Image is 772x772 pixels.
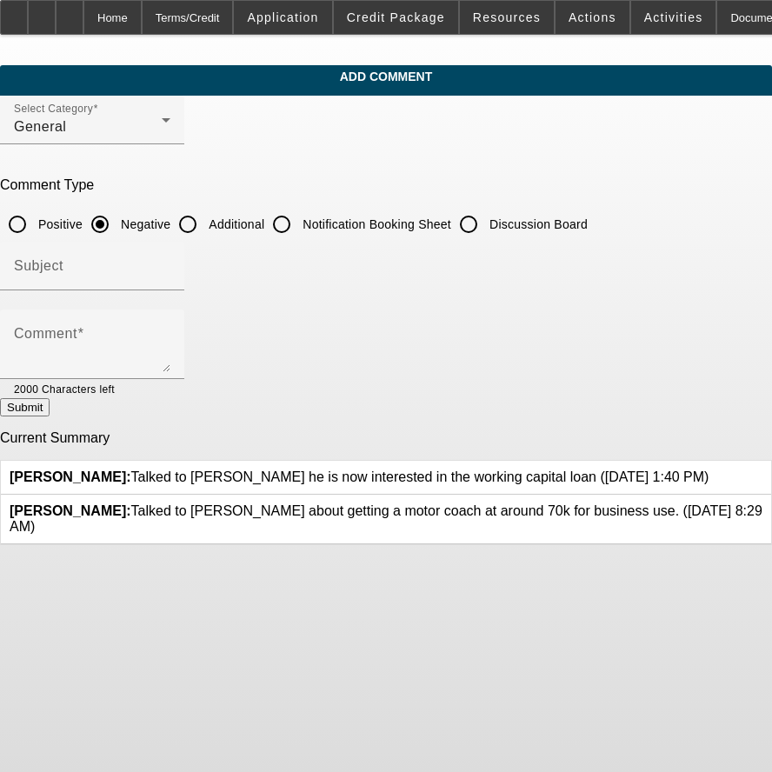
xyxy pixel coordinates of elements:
span: Add Comment [13,70,759,83]
span: Application [247,10,318,24]
label: Discussion Board [486,216,588,233]
button: Resources [460,1,554,34]
label: Additional [205,216,264,233]
button: Credit Package [334,1,458,34]
span: Resources [473,10,541,24]
label: Positive [35,216,83,233]
span: Talked to [PERSON_NAME] he is now interested in the working capital loan ([DATE] 1:40 PM) [10,469,709,484]
label: Negative [117,216,170,233]
b: [PERSON_NAME]: [10,503,131,518]
mat-label: Select Category [14,103,93,115]
span: Talked to [PERSON_NAME] about getting a motor coach at around 70k for business use. ([DATE] 8:29 AM) [10,503,762,534]
mat-label: Comment [14,326,77,341]
mat-label: Subject [14,258,63,273]
span: Activities [644,10,703,24]
span: General [14,119,66,134]
mat-hint: 2000 Characters left [14,379,115,398]
span: Actions [569,10,616,24]
label: Notification Booking Sheet [299,216,451,233]
button: Application [234,1,331,34]
b: [PERSON_NAME]: [10,469,131,484]
span: Credit Package [347,10,445,24]
button: Activities [631,1,716,34]
button: Actions [556,1,629,34]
